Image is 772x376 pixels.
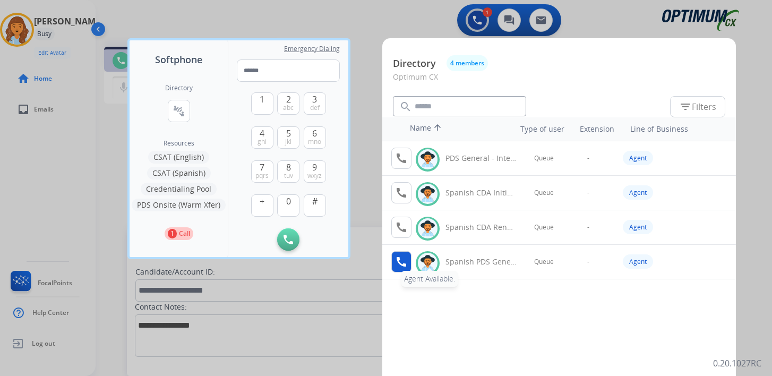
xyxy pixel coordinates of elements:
[395,221,408,234] mat-icon: call
[445,257,517,267] div: Spanish PDS General - Internal
[534,258,554,266] span: Queue
[148,151,209,164] button: CSAT (English)
[447,55,488,71] button: 4 members
[587,258,589,266] span: -
[445,222,517,233] div: Spanish CDA Renewal General - Internal
[310,104,320,112] span: def
[155,52,202,67] span: Softphone
[405,117,500,141] th: Name
[395,255,408,268] mat-icon: call
[445,187,517,198] div: Spanish CDA Initial General - Internal
[399,100,412,113] mat-icon: search
[679,100,692,113] mat-icon: filter_list
[393,71,725,91] p: Optimum CX
[307,172,322,180] span: wxyz
[165,227,193,240] button: 1Call
[286,127,291,140] span: 5
[393,56,436,71] p: Directory
[260,93,264,106] span: 1
[574,118,620,140] th: Extension
[277,126,299,149] button: 5jkl
[165,84,193,92] h2: Directory
[277,194,299,217] button: 0
[420,255,435,271] img: avatar
[625,118,731,140] th: Line of Business
[505,118,570,140] th: Type of user
[284,235,293,244] img: call-button
[284,172,293,180] span: tuv
[623,220,653,234] div: Agent
[431,123,444,135] mat-icon: arrow_upward
[260,161,264,174] span: 7
[164,139,194,148] span: Resources
[286,161,291,174] span: 8
[420,151,435,168] img: avatar
[534,154,554,163] span: Queue
[587,189,589,197] span: -
[255,172,269,180] span: pqrs
[312,127,317,140] span: 6
[534,189,554,197] span: Queue
[304,194,326,217] button: #
[251,126,273,149] button: 4ghi
[179,229,190,238] p: Call
[395,186,408,199] mat-icon: call
[623,185,653,200] div: Agent
[587,154,589,163] span: -
[304,126,326,149] button: 6mno
[277,92,299,115] button: 2abc
[623,151,653,165] div: Agent
[286,93,291,106] span: 2
[420,220,435,237] img: avatar
[168,229,177,238] p: 1
[260,127,264,140] span: 4
[173,105,185,117] mat-icon: connect_without_contact
[623,254,653,269] div: Agent
[147,167,211,180] button: CSAT (Spanish)
[277,160,299,183] button: 8tuv
[251,194,273,217] button: +
[258,138,267,146] span: ghi
[132,199,226,211] button: PDS Onsite (Warm Xfer)
[679,100,716,113] span: Filters
[587,223,589,232] span: -
[283,104,294,112] span: abc
[312,195,318,208] span: #
[395,152,408,165] mat-icon: call
[251,160,273,183] button: 7pqrs
[445,153,517,164] div: PDS General - Internal
[534,223,554,232] span: Queue
[304,160,326,183] button: 9wxyz
[713,357,761,370] p: 0.20.1027RC
[401,271,458,287] div: Agent Available.
[312,93,317,106] span: 3
[251,92,273,115] button: 1
[286,195,291,208] span: 0
[141,183,217,195] button: Credentialing Pool
[420,186,435,202] img: avatar
[312,161,317,174] span: 9
[285,138,291,146] span: jkl
[304,92,326,115] button: 3def
[284,45,340,53] span: Emergency Dialing
[260,195,264,208] span: +
[670,96,725,117] button: Filters
[308,138,321,146] span: mno
[391,251,411,272] button: Agent Available.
